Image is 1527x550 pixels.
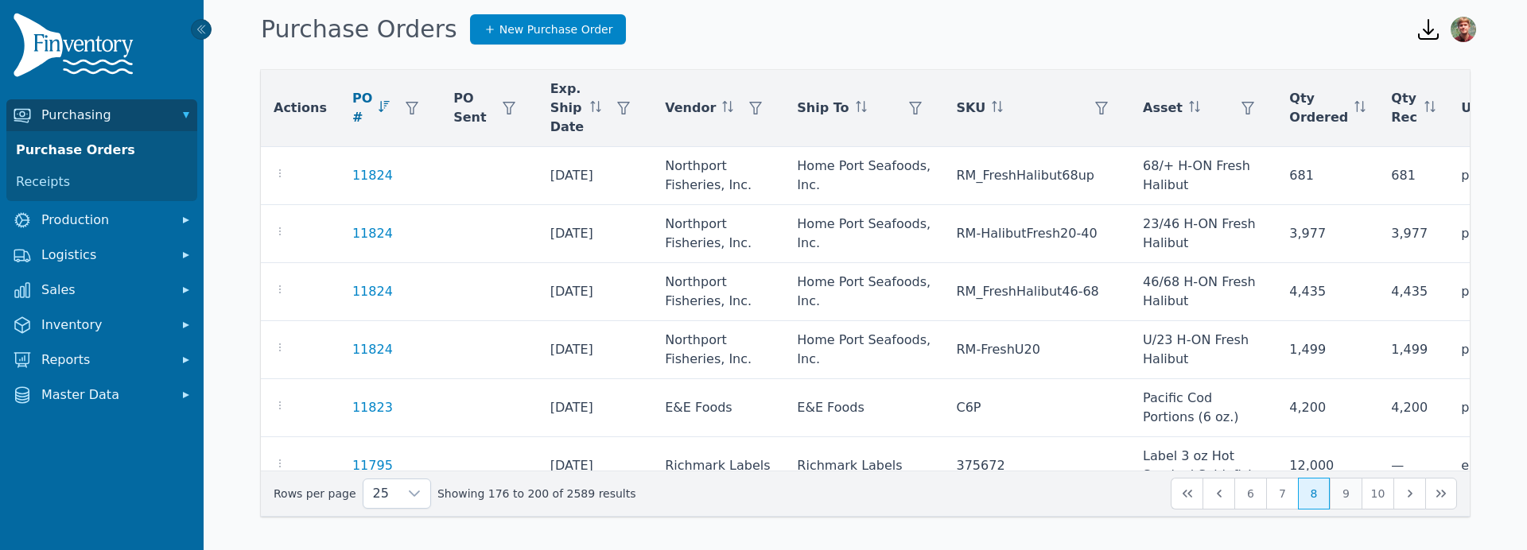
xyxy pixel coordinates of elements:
[957,99,986,118] span: SKU
[1130,263,1276,321] td: 46/68 H-ON Fresh Halibut
[538,263,653,321] td: [DATE]
[1425,478,1457,509] button: Last Page
[652,437,784,495] td: Richmark Labels
[6,344,197,376] button: Reports
[1130,205,1276,263] td: 23/46 H-ON Fresh Halibut
[41,385,169,405] span: Master Data
[1234,478,1266,509] button: Page 6
[944,205,1131,263] td: RM-HalibutFresh20-40
[274,99,327,118] span: Actions
[652,147,784,205] td: Northport Fisheries, Inc.
[1378,263,1448,321] td: 4,435
[10,166,194,198] a: Receipts
[797,99,849,118] span: Ship To
[6,274,197,306] button: Sales
[1391,89,1418,127] span: Qty Rec
[652,263,784,321] td: Northport Fisheries, Inc.
[1298,478,1330,509] button: Page 8
[41,246,169,265] span: Logistics
[352,398,393,417] a: 11823
[6,309,197,341] button: Inventory
[538,321,653,379] td: [DATE]
[10,134,194,166] a: Purchase Orders
[652,321,784,379] td: Northport Fisheries, Inc.
[538,379,653,437] td: [DATE]
[1461,99,1495,118] span: UOM
[1276,379,1378,437] td: 4,200
[784,321,943,379] td: Home Port Seafoods, Inc.
[1276,437,1378,495] td: 12,000
[499,21,613,37] span: New Purchase Order
[6,239,197,271] button: Logistics
[944,263,1131,321] td: RM_FreshHalibut46-68
[665,99,716,118] span: Vendor
[1378,437,1448,495] td: —
[538,205,653,263] td: [DATE]
[352,224,393,243] a: 11824
[1378,147,1448,205] td: 681
[41,106,169,125] span: Purchasing
[6,99,197,131] button: Purchasing
[1130,147,1276,205] td: 68/+ H-ON Fresh Halibut
[1171,478,1203,509] button: First Page
[352,166,393,185] a: 11824
[1203,478,1234,509] button: Previous Page
[1289,89,1348,127] span: Qty Ordered
[1276,205,1378,263] td: 3,977
[363,479,398,508] span: Rows per page
[1393,478,1425,509] button: Next Page
[784,263,943,321] td: Home Port Seafoods, Inc.
[784,205,943,263] td: Home Port Seafoods, Inc.
[784,379,943,437] td: E&E Foods
[41,281,169,300] span: Sales
[1130,321,1276,379] td: U/23 H-ON Fresh Halibut
[1378,321,1448,379] td: 1,499
[470,14,627,45] a: New Purchase Order
[652,379,784,437] td: E&E Foods
[550,79,585,137] span: Exp. Ship Date
[352,340,393,359] a: 11824
[1378,205,1448,263] td: 3,977
[1362,478,1393,509] button: Page 10
[437,486,636,502] span: Showing 176 to 200 of 2589 results
[1266,478,1298,509] button: Page 7
[352,89,372,127] span: PO #
[1130,437,1276,495] td: Label 3 oz Hot Smoked Sablefish
[1378,379,1448,437] td: 4,200
[538,147,653,205] td: [DATE]
[1451,17,1476,42] img: Garrett Shevach
[1276,321,1378,379] td: 1,499
[538,437,653,495] td: [DATE]
[944,147,1131,205] td: RM_FreshHalibut68up
[1276,263,1378,321] td: 4,435
[41,211,169,230] span: Production
[261,15,457,44] h1: Purchase Orders
[944,437,1131,495] td: 375672
[944,379,1131,437] td: C6P
[41,351,169,370] span: Reports
[784,437,943,495] td: Richmark Labels
[1130,379,1276,437] td: Pacific Cod Portions (6 oz.)
[352,282,393,301] a: 11824
[352,456,393,475] a: 11795
[6,204,197,236] button: Production
[13,13,140,83] img: Finventory
[652,205,784,263] td: Northport Fisheries, Inc.
[41,316,169,335] span: Inventory
[1143,99,1183,118] span: Asset
[1330,478,1362,509] button: Page 9
[784,147,943,205] td: Home Port Seafoods, Inc.
[6,379,197,411] button: Master Data
[1276,147,1378,205] td: 681
[453,89,486,127] span: PO Sent
[944,321,1131,379] td: RM-FreshU20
